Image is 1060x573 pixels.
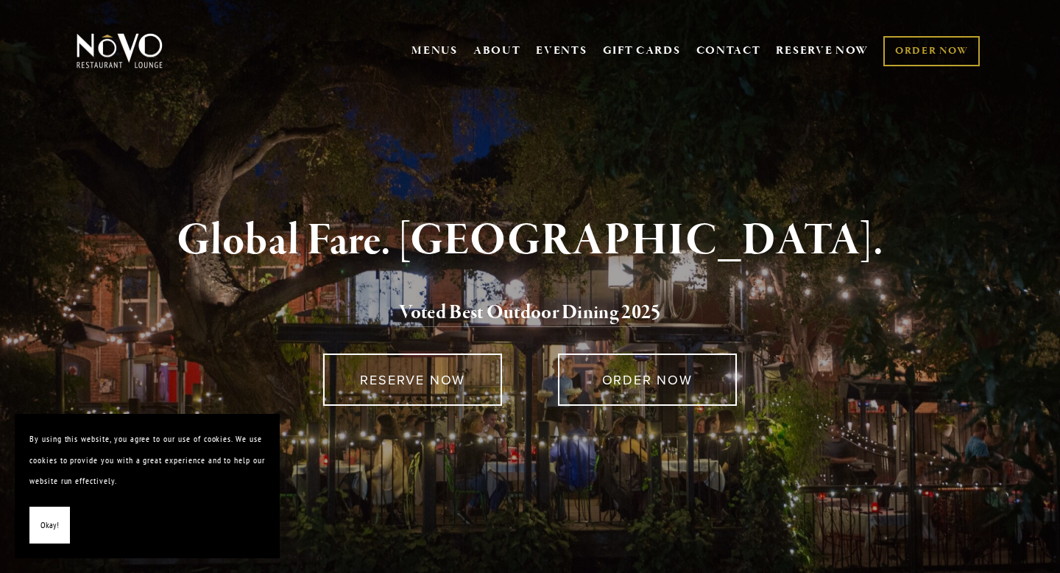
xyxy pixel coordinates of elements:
a: RESERVE NOW [776,37,869,65]
a: MENUS [411,43,458,58]
span: Okay! [40,515,59,536]
img: Novo Restaurant &amp; Lounge [74,32,166,69]
a: CONTACT [696,37,761,65]
a: RESERVE NOW [323,354,502,406]
p: By using this website, you agree to our use of cookies. We use cookies to provide you with a grea... [29,429,265,492]
strong: Global Fare. [GEOGRAPHIC_DATA]. [177,213,883,269]
button: Okay! [29,507,70,544]
a: ORDER NOW [883,36,980,66]
h2: 5 [101,298,959,328]
a: GIFT CARDS [603,37,681,65]
a: Voted Best Outdoor Dining 202 [399,300,651,328]
a: ABOUT [473,43,521,58]
a: ORDER NOW [558,354,737,406]
section: Cookie banner [15,414,280,558]
a: EVENTS [536,43,587,58]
